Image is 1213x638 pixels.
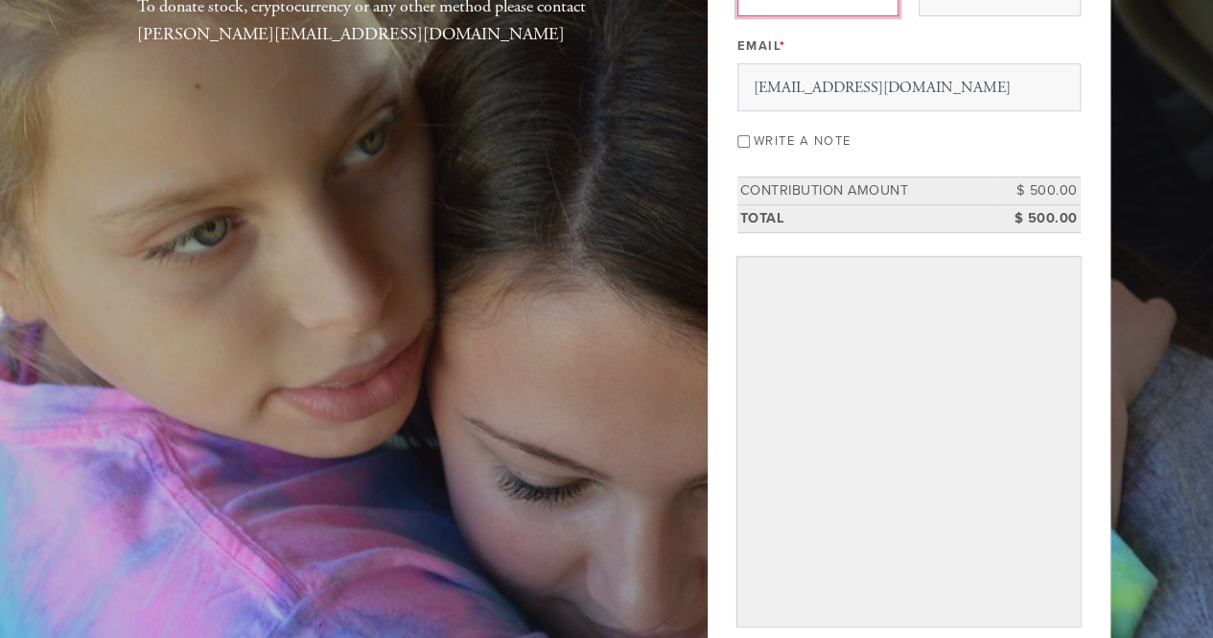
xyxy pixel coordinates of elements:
td: $ 500.00 [994,177,1081,205]
label: Write a note [754,133,851,149]
span: This field is required. [780,38,786,54]
iframe: Secure payment input frame [741,261,1077,624]
label: Email [737,37,786,55]
td: Total [737,204,994,232]
td: $ 500.00 [994,204,1081,232]
td: Contribution Amount [737,177,994,205]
